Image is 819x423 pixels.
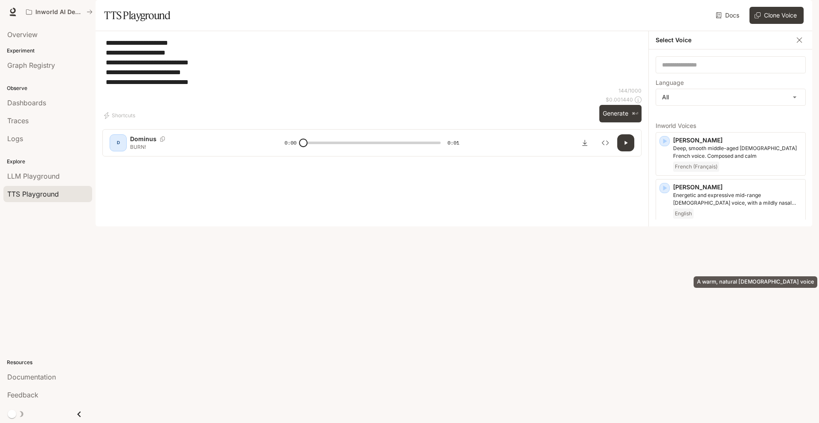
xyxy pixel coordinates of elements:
[673,209,694,219] span: English
[673,145,802,160] p: Deep, smooth middle-aged male French voice. Composed and calm
[130,143,264,151] p: BURN!
[22,3,96,20] button: All workspaces
[749,7,804,24] button: Clone Voice
[285,139,296,147] span: 0:00
[714,7,743,24] a: Docs
[656,89,805,105] div: All
[673,183,802,191] p: [PERSON_NAME]
[673,136,802,145] p: [PERSON_NAME]
[656,80,684,86] p: Language
[673,162,719,172] span: French (Français)
[632,111,638,116] p: ⌘⏎
[656,123,806,129] p: Inworld Voices
[104,7,170,24] h1: TTS Playground
[111,136,125,150] div: D
[130,135,157,143] p: Dominus
[35,9,83,16] p: Inworld AI Demos
[447,139,459,147] span: 0:01
[102,109,139,122] button: Shortcuts
[694,276,817,288] div: A warm, natural [DEMOGRAPHIC_DATA] voice
[619,87,642,94] p: 144 / 1000
[599,105,642,122] button: Generate⌘⏎
[576,134,593,151] button: Download audio
[597,134,614,151] button: Inspect
[157,136,168,142] button: Copy Voice ID
[606,96,633,103] p: $ 0.001440
[673,191,802,207] p: Energetic and expressive mid-range male voice, with a mildly nasal quality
